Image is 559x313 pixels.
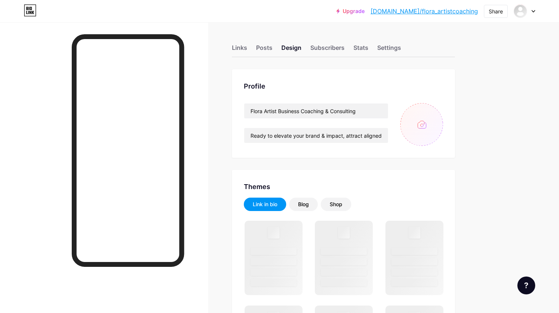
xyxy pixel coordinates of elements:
[256,43,272,57] div: Posts
[244,128,388,143] input: Bio
[253,201,277,208] div: Link in bio
[244,81,443,91] div: Profile
[489,7,503,15] div: Share
[310,43,345,57] div: Subscribers
[330,201,342,208] div: Shop
[244,103,388,118] input: Name
[244,182,443,192] div: Themes
[353,43,368,57] div: Stats
[336,8,365,14] a: Upgrade
[513,4,527,18] img: flora_artistcoaching
[371,7,478,16] a: [DOMAIN_NAME]/flora_artistcoaching
[281,43,301,57] div: Design
[298,201,309,208] div: Blog
[232,43,247,57] div: Links
[377,43,401,57] div: Settings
